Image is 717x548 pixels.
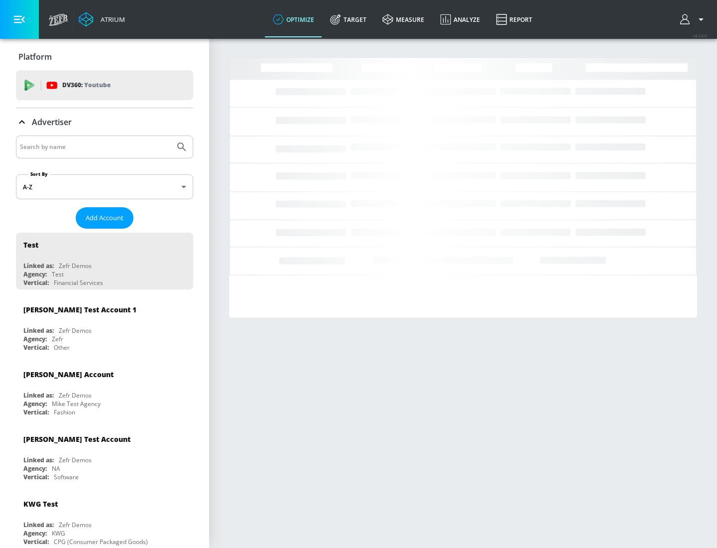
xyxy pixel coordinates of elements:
[23,370,114,379] div: [PERSON_NAME] Account
[54,473,79,481] div: Software
[23,499,58,509] div: KWG Test
[52,400,101,408] div: Mike Test Agency
[62,80,111,91] p: DV360:
[23,473,49,481] div: Vertical:
[693,33,707,38] span: v 4.24.0
[76,207,133,229] button: Add Account
[23,521,54,529] div: Linked as:
[16,174,193,199] div: A-Z
[54,343,70,352] div: Other
[54,408,75,416] div: Fashion
[23,456,54,464] div: Linked as:
[23,391,54,400] div: Linked as:
[16,427,193,484] div: [PERSON_NAME] Test AccountLinked as:Zefr DemosAgency:NAVertical:Software
[23,278,49,287] div: Vertical:
[374,1,432,37] a: measure
[16,297,193,354] div: [PERSON_NAME] Test Account 1Linked as:Zefr DemosAgency:ZefrVertical:Other
[265,1,322,37] a: optimize
[20,140,171,153] input: Search by name
[23,335,47,343] div: Agency:
[97,15,125,24] div: Atrium
[54,538,148,546] div: CPG (Consumer Packaged Goods)
[322,1,374,37] a: Target
[86,212,123,224] span: Add Account
[23,464,47,473] div: Agency:
[16,108,193,136] div: Advertiser
[28,171,50,177] label: Sort By
[16,362,193,419] div: [PERSON_NAME] AccountLinked as:Zefr DemosAgency:Mike Test AgencyVertical:Fashion
[59,262,92,270] div: Zefr Demos
[54,278,103,287] div: Financial Services
[23,538,49,546] div: Vertical:
[59,521,92,529] div: Zefr Demos
[23,262,54,270] div: Linked as:
[23,240,38,250] div: Test
[79,12,125,27] a: Atrium
[432,1,488,37] a: Analyze
[16,233,193,289] div: TestLinked as:Zefr DemosAgency:TestVertical:Financial Services
[84,80,111,90] p: Youtube
[23,408,49,416] div: Vertical:
[52,529,65,538] div: KWG
[23,270,47,278] div: Agency:
[23,343,49,352] div: Vertical:
[16,43,193,71] div: Platform
[23,434,130,444] div: [PERSON_NAME] Test Account
[32,117,72,128] p: Advertiser
[59,391,92,400] div: Zefr Demos
[52,270,64,278] div: Test
[59,456,92,464] div: Zefr Demos
[23,305,136,314] div: [PERSON_NAME] Test Account 1
[59,326,92,335] div: Zefr Demos
[52,335,63,343] div: Zefr
[23,400,47,408] div: Agency:
[52,464,60,473] div: NA
[488,1,540,37] a: Report
[18,51,52,62] p: Platform
[23,326,54,335] div: Linked as:
[16,70,193,100] div: DV360: Youtube
[23,529,47,538] div: Agency:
